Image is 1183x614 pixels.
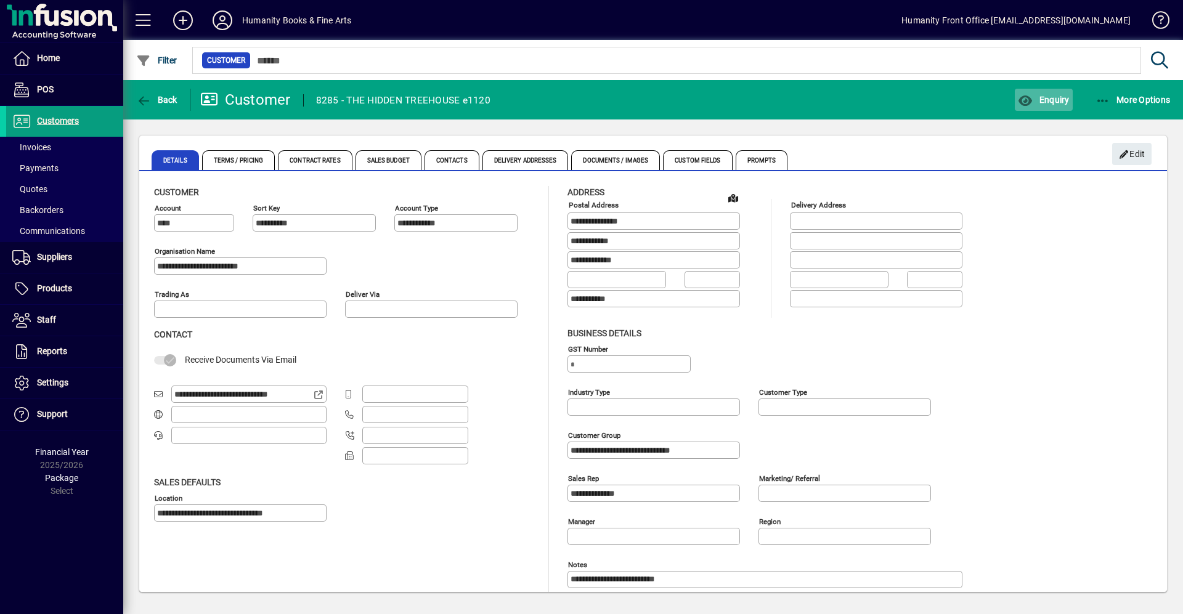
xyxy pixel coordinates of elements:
[6,200,123,220] a: Backorders
[567,328,641,338] span: Business details
[1018,95,1069,105] span: Enquiry
[203,9,242,31] button: Profile
[37,409,68,419] span: Support
[154,329,192,339] span: Contact
[6,137,123,158] a: Invoices
[133,49,181,71] button: Filter
[568,517,595,525] mat-label: Manager
[6,75,123,105] a: POS
[155,290,189,299] mat-label: Trading as
[123,89,191,111] app-page-header-button: Back
[1119,144,1145,164] span: Edit
[759,474,820,482] mat-label: Marketing/ Referral
[568,344,608,353] mat-label: GST Number
[136,95,177,105] span: Back
[45,473,78,483] span: Package
[155,247,215,256] mat-label: Organisation name
[1015,89,1072,111] button: Enquiry
[6,399,123,430] a: Support
[242,10,352,30] div: Humanity Books & Fine Arts
[759,517,781,525] mat-label: Region
[568,387,610,396] mat-label: Industry type
[155,493,182,502] mat-label: Location
[6,242,123,273] a: Suppliers
[154,187,199,197] span: Customer
[316,91,490,110] div: 8285 - THE HIDDEN TREEHOUSE e1120
[425,150,479,170] span: Contacts
[185,355,296,365] span: Receive Documents Via Email
[1092,89,1174,111] button: More Options
[253,204,280,212] mat-label: Sort key
[207,54,245,67] span: Customer
[346,290,380,299] mat-label: Deliver via
[6,220,123,241] a: Communications
[155,204,181,212] mat-label: Account
[568,474,599,482] mat-label: Sales rep
[37,252,72,262] span: Suppliers
[12,163,59,173] span: Payments
[12,226,85,236] span: Communications
[12,205,63,215] span: Backorders
[6,43,123,74] a: Home
[6,336,123,367] a: Reports
[6,368,123,398] a: Settings
[723,188,743,208] a: View on map
[6,305,123,336] a: Staff
[663,150,732,170] span: Custom Fields
[37,315,56,325] span: Staff
[37,84,54,94] span: POS
[568,430,620,439] mat-label: Customer group
[901,10,1131,30] div: Humanity Front Office [EMAIL_ADDRESS][DOMAIN_NAME]
[567,187,604,197] span: Address
[37,283,72,293] span: Products
[571,150,660,170] span: Documents / Images
[6,273,123,304] a: Products
[278,150,352,170] span: Contract Rates
[395,204,438,212] mat-label: Account Type
[163,9,203,31] button: Add
[152,150,199,170] span: Details
[136,55,177,65] span: Filter
[1143,2,1168,42] a: Knowledge Base
[6,158,123,179] a: Payments
[154,477,221,487] span: Sales defaults
[37,378,68,387] span: Settings
[1096,95,1171,105] span: More Options
[133,89,181,111] button: Back
[37,116,79,126] span: Customers
[6,179,123,200] a: Quotes
[568,560,587,568] mat-label: Notes
[12,184,47,194] span: Quotes
[37,346,67,356] span: Reports
[482,150,569,170] span: Delivery Addresses
[759,387,807,396] mat-label: Customer type
[736,150,788,170] span: Prompts
[12,142,51,152] span: Invoices
[35,447,89,457] span: Financial Year
[37,53,60,63] span: Home
[200,90,291,110] div: Customer
[1112,143,1152,165] button: Edit
[202,150,275,170] span: Terms / Pricing
[356,150,421,170] span: Sales Budget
